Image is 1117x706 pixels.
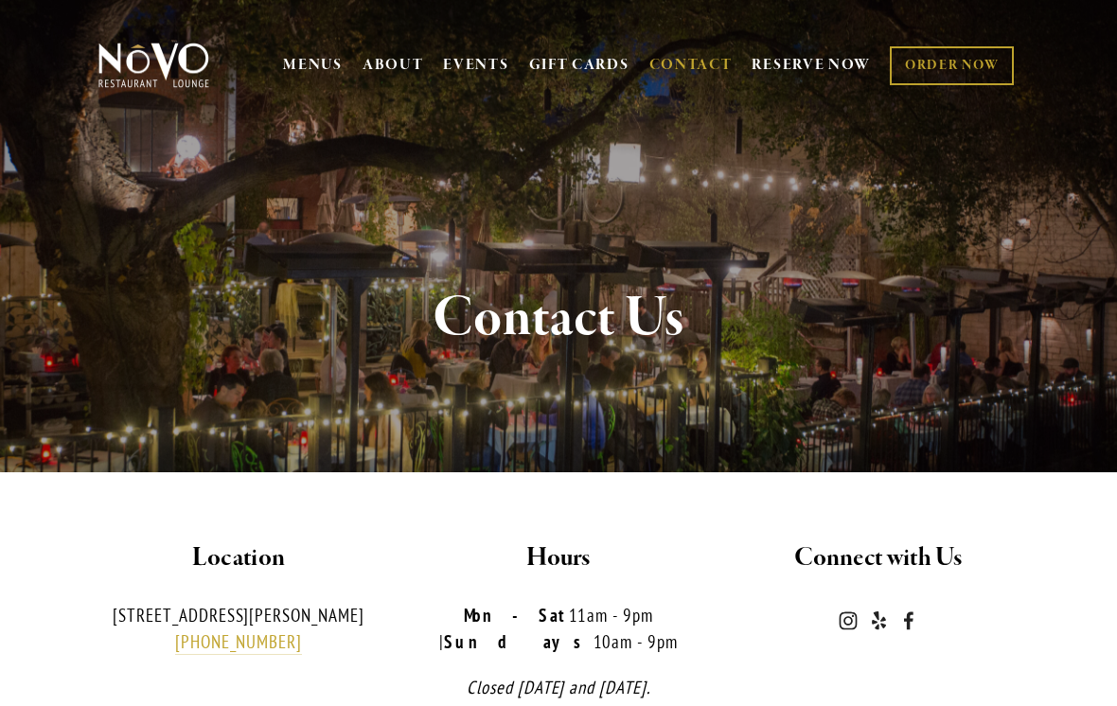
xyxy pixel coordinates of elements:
a: Instagram [839,611,858,630]
h2: Connect with Us [735,538,1022,578]
a: MENUS [283,56,343,75]
h2: Hours [415,538,702,578]
strong: Sundays [444,630,594,653]
em: Closed [DATE] and [DATE]. [467,676,650,698]
a: RESERVE NOW [752,47,871,83]
img: Novo Restaurant &amp; Lounge [95,42,213,89]
p: 11am - 9pm | 10am - 9pm [415,602,702,656]
p: [STREET_ADDRESS][PERSON_NAME] [95,602,382,656]
a: EVENTS [443,56,508,75]
a: CONTACT [649,47,733,83]
a: ORDER NOW [890,46,1014,85]
a: ABOUT [363,56,424,75]
h2: Location [95,538,382,578]
a: Yelp [869,611,888,630]
a: [PHONE_NUMBER] [175,630,302,655]
a: Novo Restaurant and Lounge [899,611,918,630]
strong: Mon-Sat [464,604,569,627]
strong: Contact Us [433,282,684,354]
a: GIFT CARDS [529,47,629,83]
